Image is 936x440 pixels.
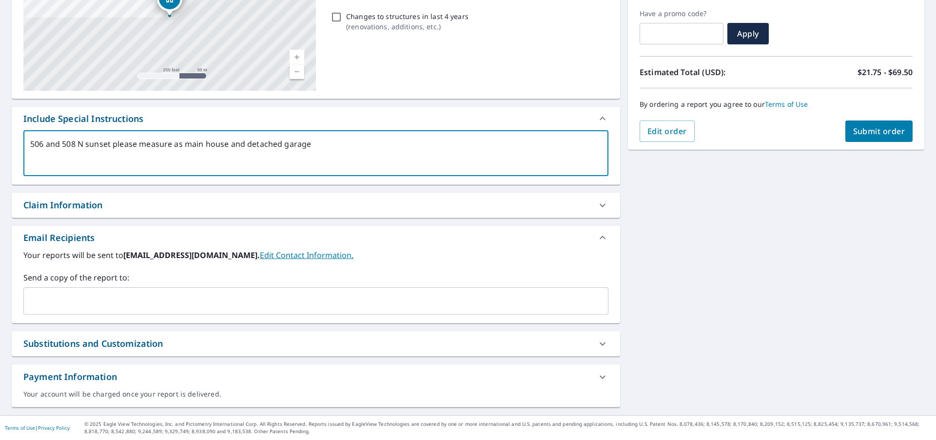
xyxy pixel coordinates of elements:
[346,21,468,32] p: ( renovations, additions, etc. )
[727,23,769,44] button: Apply
[23,231,95,244] div: Email Recipients
[640,100,913,109] p: By ordering a report you agree to our
[23,199,103,212] div: Claim Information
[640,66,776,78] p: Estimated Total (USD):
[735,28,761,39] span: Apply
[845,120,913,142] button: Submit order
[38,424,70,431] a: Privacy Policy
[858,66,913,78] p: $21.75 - $69.50
[84,420,931,435] p: © 2025 Eagle View Technologies, Inc. and Pictometry International Corp. All Rights Reserved. Repo...
[12,193,620,218] div: Claim Information
[23,249,608,261] label: Your reports will be sent to
[30,140,602,167] textarea: 506 and 508 N sunset please measure as main house and detached garage
[290,64,304,79] a: Current Level 17, Zoom Out
[23,112,143,125] div: Include Special Instructions
[23,272,608,283] label: Send a copy of the report to:
[23,389,608,399] div: Your account will be charged once your report is delivered.
[12,226,620,249] div: Email Recipients
[12,364,620,389] div: Payment Information
[640,120,695,142] button: Edit order
[12,331,620,356] div: Substitutions and Customization
[765,100,808,109] a: Terms of Use
[290,50,304,64] a: Current Level 17, Zoom In
[853,126,905,137] span: Submit order
[12,107,620,130] div: Include Special Instructions
[5,425,70,431] p: |
[640,9,723,18] label: Have a promo code?
[5,424,35,431] a: Terms of Use
[123,250,260,260] b: [EMAIL_ADDRESS][DOMAIN_NAME].
[23,337,163,350] div: Substitutions and Customization
[23,370,117,383] div: Payment Information
[647,126,687,137] span: Edit order
[346,11,468,21] p: Changes to structures in last 4 years
[260,250,353,260] a: EditContactInfo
